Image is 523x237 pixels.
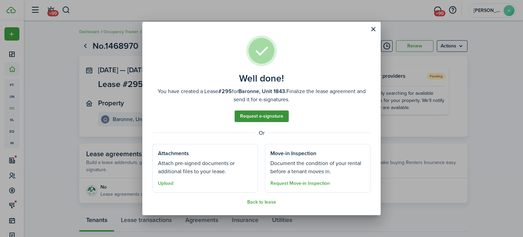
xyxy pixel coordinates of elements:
[153,129,370,137] well-done-separator: Or
[218,87,232,95] b: #295
[158,149,189,158] well-done-section-title: Attachments
[270,181,330,186] button: Request Move-in Inspection
[270,159,365,176] well-done-section-description: Document the condition of your rental before a tenant moves in.
[239,73,284,84] well-done-title: Well done!
[270,149,316,158] well-done-section-title: Move-in Inspection
[238,87,286,95] b: Baronne, Unit 1843.
[247,199,276,205] button: Back to lease
[158,181,173,186] button: Upload
[367,24,379,35] button: Close modal
[158,159,253,176] well-done-section-description: Attach pre-signed documents or additional files to your lease.
[235,110,289,122] a: Request e-signature
[153,87,370,104] well-done-description: You have created a Lease for Finalize the lease agreement and send it for e-signatures.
